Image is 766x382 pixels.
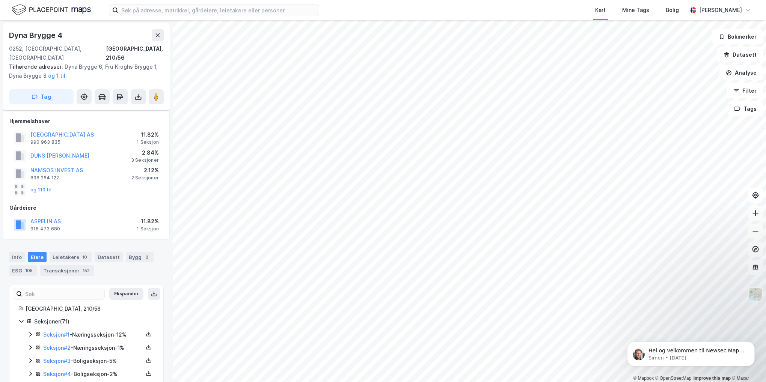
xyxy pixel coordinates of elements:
[81,253,89,261] div: 10
[9,252,25,262] div: Info
[131,175,159,181] div: 2 Seksjoner
[719,65,763,80] button: Analyse
[9,117,163,126] div: Hjemmelshaver
[95,252,123,262] div: Datasett
[40,265,94,276] div: Transaksjoner
[9,63,65,70] span: Tilhørende adresser:
[9,203,163,212] div: Gårdeiere
[43,356,143,365] div: - Boligseksjon - 5%
[9,62,158,80] div: Dyna Brygge 6, Fru Kroghs Brygge 1, Dyna Brygge 8
[118,5,319,16] input: Søk på adresse, matrikkel, gårdeiere, leietakere eller personer
[143,253,151,261] div: 2
[131,157,159,163] div: 3 Seksjoner
[22,288,104,299] input: Søk
[81,267,91,274] div: 152
[9,44,106,62] div: 0252, [GEOGRAPHIC_DATA], [GEOGRAPHIC_DATA]
[43,330,143,339] div: - Næringsseksjon - 12%
[9,89,74,104] button: Tag
[24,267,34,274] div: 105
[694,376,731,381] a: Improve this map
[106,44,164,62] div: [GEOGRAPHIC_DATA], 210/56
[748,287,763,301] img: Z
[28,252,47,262] div: Eiere
[633,376,654,381] a: Mapbox
[137,130,159,139] div: 11.82%
[43,370,143,379] div: - Boligseksjon - 2%
[43,358,71,364] a: Seksjon#3
[12,3,91,17] img: logo.f888ab2527a4732fd821a326f86c7f29.svg
[109,288,143,300] button: Ekspander
[616,326,766,378] iframe: Intercom notifications message
[655,376,692,381] a: OpenStreetMap
[30,175,59,181] div: 898 264 122
[137,217,159,226] div: 11.82%
[666,6,679,15] div: Bolig
[622,6,649,15] div: Mine Tags
[50,252,92,262] div: Leietakere
[699,6,742,15] div: [PERSON_NAME]
[595,6,606,15] div: Kart
[131,148,159,157] div: 2.84%
[30,139,60,145] div: 990 963 835
[712,29,763,44] button: Bokmerker
[9,29,63,41] div: Dyna Brygge 4
[43,371,71,377] a: Seksjon#4
[728,101,763,116] button: Tags
[126,252,154,262] div: Bygg
[137,139,159,145] div: 1 Seksjon
[43,344,71,351] a: Seksjon#2
[9,265,37,276] div: ESG
[727,83,763,98] button: Filter
[131,166,159,175] div: 2.12%
[43,343,143,352] div: - Næringsseksjon - 1%
[43,331,69,338] a: Seksjon#1
[26,304,154,313] div: [GEOGRAPHIC_DATA], 210/56
[30,226,60,232] div: 916 473 680
[717,47,763,62] button: Datasett
[137,226,159,232] div: 1 Seksjon
[34,317,154,326] div: Seksjoner ( 71 )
